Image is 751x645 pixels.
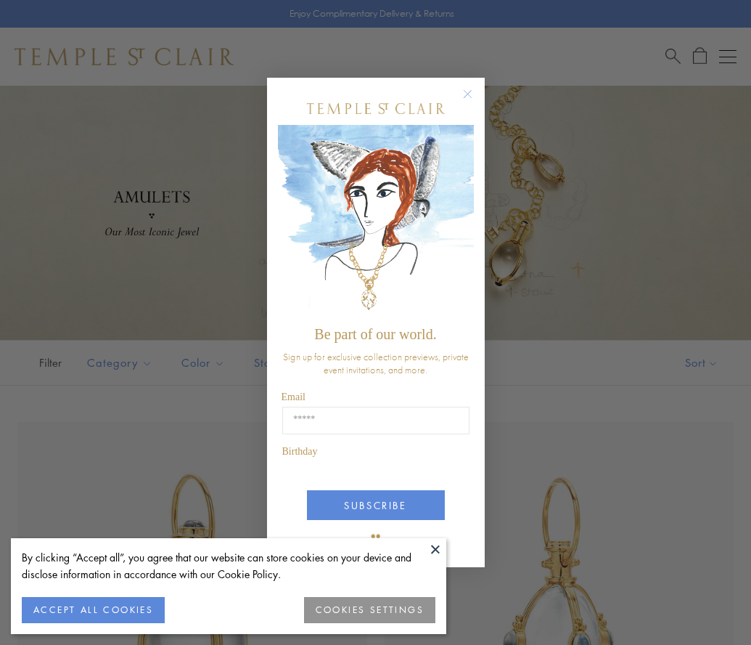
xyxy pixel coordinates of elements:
[278,125,474,319] img: c4a9eb12-d91a-4d4a-8ee0-386386f4f338.jpeg
[307,103,445,114] img: Temple St. Clair
[22,549,435,583] div: By clicking “Accept all”, you agree that our website can store cookies on your device and disclos...
[307,490,445,520] button: SUBSCRIBE
[282,392,305,402] span: Email
[282,446,318,457] span: Birthday
[314,326,436,342] span: Be part of our world.
[466,92,484,110] button: Close dialog
[283,350,469,376] span: Sign up for exclusive collection previews, private event invitations, and more.
[282,407,469,434] input: Email
[304,597,435,623] button: COOKIES SETTINGS
[361,524,390,553] img: TSC
[22,597,165,623] button: ACCEPT ALL COOKIES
